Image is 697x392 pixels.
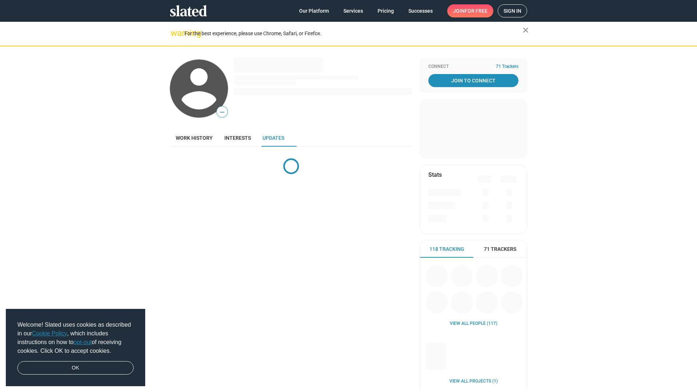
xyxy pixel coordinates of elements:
a: Joinfor free [447,4,493,17]
span: Sign in [504,5,521,17]
span: Updates [262,135,284,141]
span: Interests [224,135,251,141]
span: Our Platform [299,4,329,17]
a: Services [338,4,369,17]
a: Cookie Policy [32,330,67,336]
span: 71 Trackers [484,246,516,253]
a: Successes [403,4,439,17]
div: cookieconsent [6,309,145,387]
a: Our Platform [293,4,335,17]
div: Connect [428,64,518,70]
mat-icon: close [521,26,530,34]
a: Pricing [372,4,400,17]
a: Updates [257,129,290,147]
span: for free [465,4,488,17]
span: Join [453,4,488,17]
span: Join To Connect [430,74,517,87]
a: Join To Connect [428,74,518,87]
span: Work history [176,135,213,141]
span: Services [343,4,363,17]
a: View all Projects (1) [449,379,498,384]
mat-card-title: Stats [428,171,442,179]
span: Pricing [378,4,394,17]
a: Work history [170,129,219,147]
span: Successes [408,4,433,17]
a: View all People (117) [450,321,497,327]
span: 118 Tracking [429,246,464,253]
div: For the best experience, please use Chrome, Safari, or Firefox. [184,29,523,38]
a: opt-out [74,339,92,345]
a: dismiss cookie message [17,361,134,375]
a: Sign in [498,4,527,17]
mat-icon: warning [171,29,179,37]
span: Welcome! Slated uses cookies as described in our , which includes instructions on how to of recei... [17,320,134,355]
span: 71 Trackers [496,64,518,70]
span: — [217,107,228,117]
a: Interests [219,129,257,147]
